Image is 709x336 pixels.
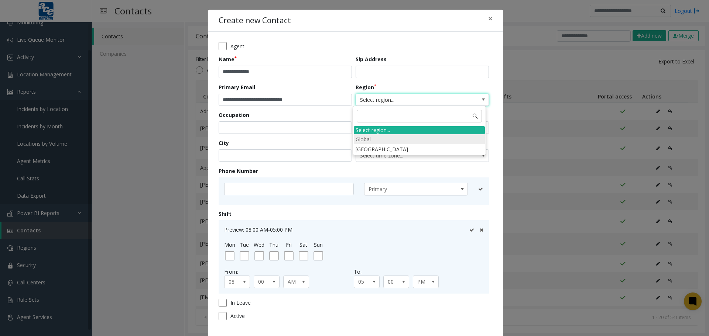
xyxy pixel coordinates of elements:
[354,126,485,134] div: Select region...
[219,210,232,218] label: Shift
[384,276,404,288] span: 00
[240,241,249,249] label: Tue
[219,111,249,119] label: Occupation
[230,42,244,50] span: Agent
[284,276,304,288] span: AM
[219,167,258,175] label: Phone Number
[254,276,274,288] span: 00
[354,134,485,144] li: Global
[354,144,485,154] li: [GEOGRAPHIC_DATA]
[219,15,291,27] h4: Create new Contact
[356,150,462,162] span: Select time zone...
[219,55,237,63] label: Name
[224,241,235,249] label: Mon
[225,276,244,288] span: 08
[224,226,292,233] span: Preview: 08:00 AM-05:00 PM
[269,241,278,249] label: Thu
[364,183,447,195] span: Primary
[230,312,245,320] span: Active
[314,241,323,249] label: Sun
[254,241,264,249] label: Wed
[483,10,498,28] button: Close
[356,55,387,63] label: Sip Address
[286,241,292,249] label: Fri
[219,139,229,147] label: City
[356,94,462,106] span: Select region...
[230,299,251,306] span: In Leave
[224,268,354,276] div: From:
[413,276,433,288] span: PM
[219,83,255,91] label: Primary Email
[354,276,374,288] span: 05
[488,13,493,24] span: ×
[356,83,376,91] label: Region
[299,241,307,249] label: Sat
[354,268,483,276] div: To:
